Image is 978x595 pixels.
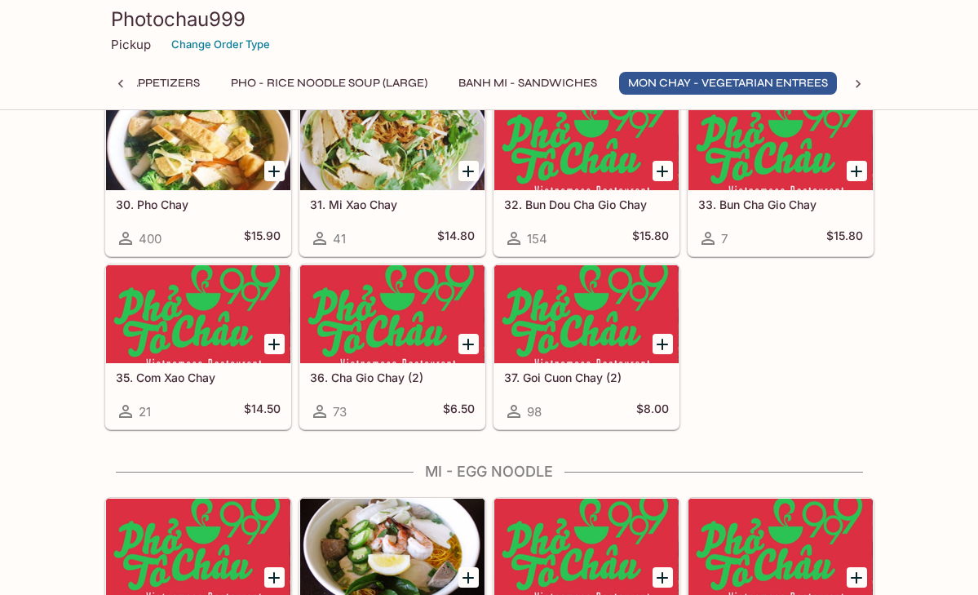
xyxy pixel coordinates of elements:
button: Mon Chay - Vegetarian Entrees [619,72,837,95]
span: 98 [527,404,542,420]
span: 154 [527,231,547,246]
h5: $14.50 [244,402,281,421]
button: Add 41. Mi Tom Thit Nuong Kho [847,567,867,588]
h5: $15.90 [244,229,281,248]
h5: $6.50 [443,402,475,421]
h5: $8.00 [636,402,669,421]
button: Add 40. Mi Ga Hoanh Thanh [653,567,673,588]
a: 37. Goi Cuon Chay (2)98$8.00 [493,264,679,429]
a: 30. Pho Chay400$15.90 [105,91,291,256]
span: 7 [721,231,728,246]
h5: $15.80 [632,229,669,248]
h5: 30. Pho Chay [116,198,281,211]
p: Pickup [111,37,151,52]
span: 400 [139,231,162,246]
button: Add 30. Pho Chay [264,161,285,181]
a: 32. Bun Dou Cha Gio Chay154$15.80 [493,91,679,256]
span: 21 [139,404,151,420]
button: Change Order Type [164,32,277,57]
button: Banh Mi - Sandwiches [449,72,606,95]
button: Add 39. Mi Thap Cam Do Bien [458,567,479,588]
h5: 32. Bun Dou Cha Gio Chay [504,198,669,211]
button: Khai Vi - Appetizers [70,72,209,95]
a: 33. Bun Cha Gio Chay7$15.80 [688,91,874,256]
button: Add 33. Bun Cha Gio Chay [847,161,867,181]
div: 30. Pho Chay [106,92,290,190]
div: 35. Com Xao Chay [106,265,290,363]
a: 35. Com Xao Chay21$14.50 [105,264,291,429]
button: Pho - Rice Noodle Soup (Large) [222,72,436,95]
div: 36. Cha Gio Chay (2) [300,265,485,363]
h5: $14.80 [437,229,475,248]
h5: 36. Cha Gio Chay (2) [310,371,475,384]
h5: 31. Mi Xao Chay [310,198,475,211]
h5: $15.80 [826,229,863,248]
h5: 35. Com Xao Chay [116,371,281,384]
div: 32. Bun Dou Cha Gio Chay [494,92,679,190]
a: 31. Mi Xao Chay41$14.80 [299,91,485,256]
a: 36. Cha Gio Chay (2)73$6.50 [299,264,485,429]
button: Add 37. Goi Cuon Chay (2) [653,334,673,354]
div: 37. Goi Cuon Chay (2) [494,265,679,363]
h3: Photochau999 [111,7,868,32]
button: Add 31. Mi Xao Chay [458,161,479,181]
button: Add 38. Mi Ga [264,567,285,588]
h5: 37. Goi Cuon Chay (2) [504,371,669,384]
span: 73 [333,404,347,420]
button: Add 35. Com Xao Chay [264,334,285,354]
div: 31. Mi Xao Chay [300,92,485,190]
button: Add 36. Cha Gio Chay (2) [458,334,479,354]
h5: 33. Bun Cha Gio Chay [698,198,863,211]
div: 33. Bun Cha Gio Chay [688,92,873,190]
button: Add 32. Bun Dou Cha Gio Chay [653,161,673,181]
h4: Mi - Egg Noodle [104,463,874,481]
span: 41 [333,231,346,246]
